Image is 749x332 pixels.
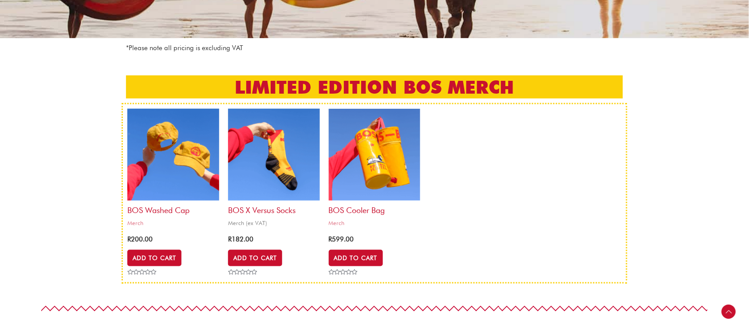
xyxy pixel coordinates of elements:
a: Select options for “BOS x Versus Socks” [228,250,282,266]
bdi: 182.00 [228,235,253,243]
a: BOS x Versus SocksMerch (ex VAT) [228,109,320,230]
span: Merch (ex VAT) [228,219,320,227]
span: R [228,235,232,243]
span: R [329,235,332,243]
img: bos cooler bag [329,109,421,201]
a: Add to cart: “BOS Cooler bag” [329,250,383,266]
span: Merch [127,219,219,227]
bdi: 599.00 [329,235,354,243]
img: bos cap [127,109,219,201]
a: BOS Cooler bagMerch [329,109,421,230]
h2: BOS Cooler bag [329,201,421,215]
bdi: 200.00 [127,235,153,243]
img: bos x versus socks [228,109,320,201]
h2: BOS Washed Cap [127,201,219,215]
span: Merch [329,219,421,227]
span: R [127,235,131,243]
h2: LIMITED EDITION BOS MERCH [126,75,623,99]
a: Add to cart: “BOS Washed Cap” [127,250,181,266]
h2: BOS x Versus Socks [228,201,320,215]
a: BOS Washed CapMerch [127,109,219,230]
p: *Please note all pricing is excluding VAT [126,43,623,54]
